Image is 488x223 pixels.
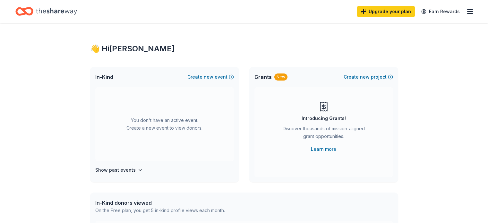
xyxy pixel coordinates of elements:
[95,87,234,161] div: You don't have an active event. Create a new event to view donors.
[187,73,234,81] button: Createnewevent
[274,73,287,81] div: New
[90,44,398,54] div: 👋 Hi [PERSON_NAME]
[302,115,346,122] div: Introducing Grants!
[95,166,136,174] h4: Show past events
[95,166,143,174] button: Show past events
[95,199,225,207] div: In-Kind donors viewed
[417,6,464,17] a: Earn Rewards
[15,4,77,19] a: Home
[254,73,272,81] span: Grants
[204,73,213,81] span: new
[95,73,113,81] span: In-Kind
[311,145,336,153] a: Learn more
[280,125,367,143] div: Discover thousands of mission-aligned grant opportunities.
[95,207,225,214] div: On the Free plan, you get 5 in-kind profile views each month.
[344,73,393,81] button: Createnewproject
[357,6,415,17] a: Upgrade your plan
[360,73,370,81] span: new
